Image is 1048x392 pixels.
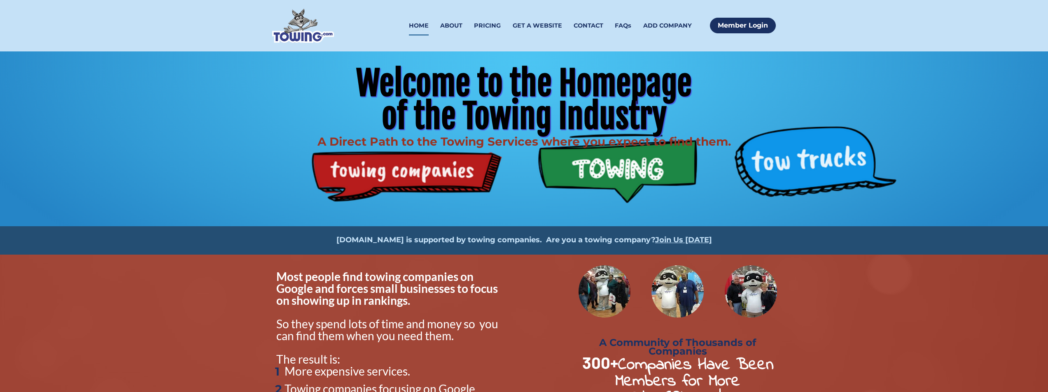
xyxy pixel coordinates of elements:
a: Join Us [DATE] [655,235,712,244]
span: A Direct Path to the Towing Services where you expect to find them. [317,135,731,148]
span: More expensive services. [285,364,410,378]
a: HOME [409,16,429,35]
span: So they spend lots of time and money so you can find them when you need them. [276,317,500,343]
a: CONTACT [574,16,603,35]
strong: A Community of Thousands of Companies [599,336,759,357]
a: PRICING [474,16,501,35]
strong: [DOMAIN_NAME] is supported by towing companies. Are you a towing company? [336,235,655,244]
a: Member Login [710,18,776,33]
a: FAQs [615,16,631,35]
span: Welcome to the Homepage [356,63,692,104]
span: of the Towing Industry [382,95,667,137]
span: Most people find towing companies on Google and forces small businesses to focus on showing up in... [276,269,500,307]
a: ABOUT [440,16,462,35]
strong: Companies Have Been [618,353,773,377]
strong: 300+ [582,353,618,372]
span: The result is: [276,352,340,366]
img: Towing.com Logo [272,9,334,43]
a: GET A WEBSITE [513,16,562,35]
a: ADD COMPANY [643,16,692,35]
